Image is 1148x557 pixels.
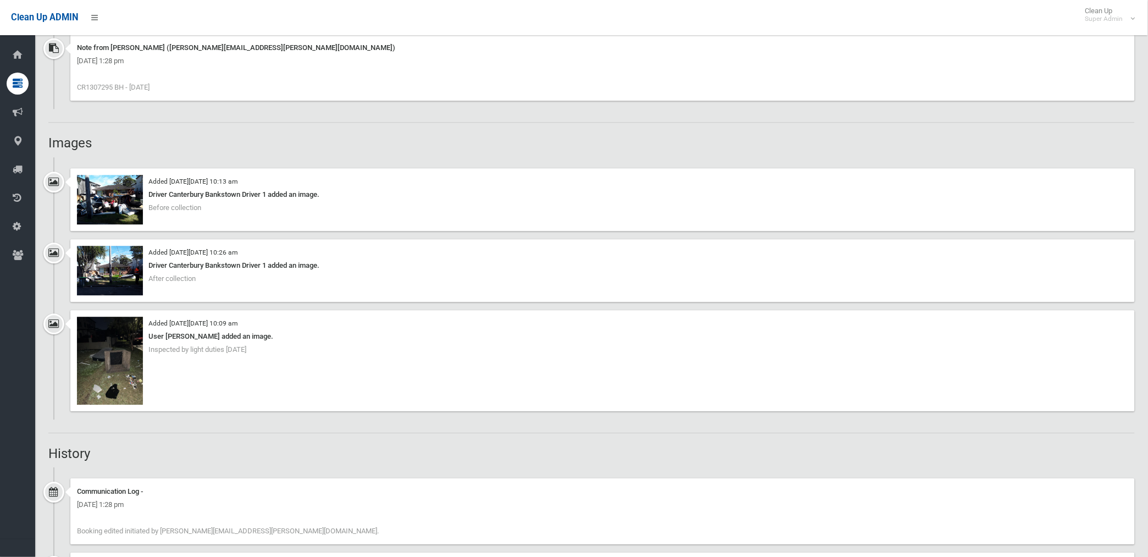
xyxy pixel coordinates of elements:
div: [DATE] 1:28 pm [77,498,1128,511]
img: 2025-08-1310.13.163376602626980419979.jpg [77,175,143,224]
span: Clean Up ADMIN [11,12,78,23]
img: 2025-08-1310.26.223405510159293823761.jpg [77,246,143,295]
h2: History [48,446,1135,461]
span: Booking edited initiated by [PERSON_NAME][EMAIL_ADDRESS][PERSON_NAME][DOMAIN_NAME]. [77,527,379,535]
div: User [PERSON_NAME] added an image. [77,330,1128,343]
div: [DATE] 1:28 pm [77,54,1128,68]
div: Driver Canterbury Bankstown Driver 1 added an image. [77,188,1128,201]
div: Note from [PERSON_NAME] ([PERSON_NAME][EMAIL_ADDRESS][PERSON_NAME][DOMAIN_NAME]) [77,41,1128,54]
img: 4c85e57f-e347-497b-8d2c-cc5780a24bc0.jpg [77,317,143,405]
h2: Images [48,136,1135,150]
span: Clean Up [1080,7,1134,23]
small: Added [DATE][DATE] 10:09 am [148,319,238,327]
div: Communication Log - [77,485,1128,498]
span: CR1307295 BH - [DATE] [77,83,150,91]
small: Added [DATE][DATE] 10:26 am [148,249,238,256]
small: Super Admin [1085,15,1123,23]
small: Added [DATE][DATE] 10:13 am [148,178,238,185]
span: Before collection [148,203,201,212]
span: Inspected by light duties [DATE] [148,345,246,354]
span: After collection [148,274,196,283]
div: Driver Canterbury Bankstown Driver 1 added an image. [77,259,1128,272]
